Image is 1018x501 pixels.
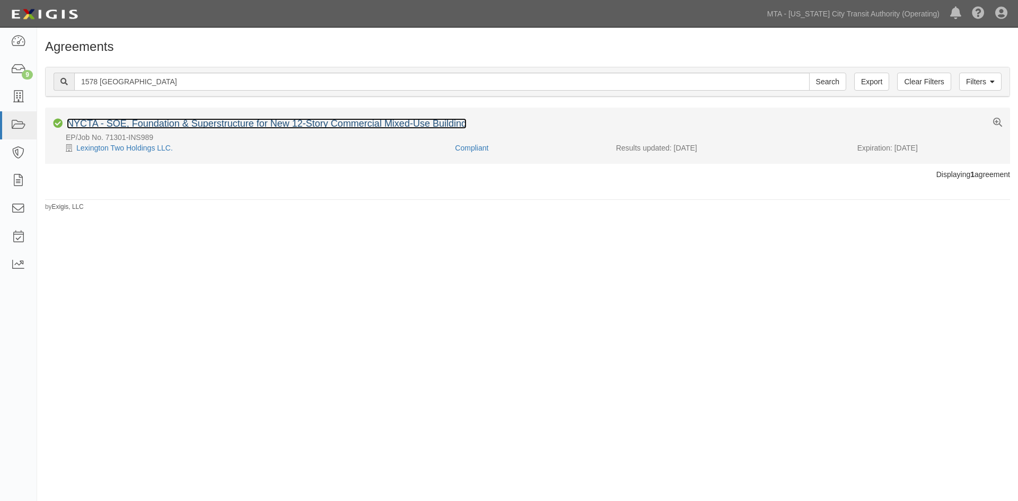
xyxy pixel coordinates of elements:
a: Export [854,73,889,91]
a: Clear Filters [897,73,951,91]
div: Results updated: [DATE] [616,143,841,153]
small: by [45,203,84,212]
b: 1 [970,170,975,179]
h1: Agreements [45,40,1010,54]
input: Search [74,73,810,91]
a: Lexington Two Holdings LLC. [76,144,173,152]
a: Exigis, LLC [52,203,84,210]
div: Displaying agreement [37,169,1018,180]
input: Search [809,73,846,91]
img: logo-5460c22ac91f19d4615b14bd174203de0afe785f0fc80cf4dbbc73dc1793850b.png [8,5,81,24]
i: Help Center - Complianz [972,7,985,20]
div: 9 [22,70,33,80]
a: MTA - [US_STATE] City Transit Authority (Operating) [762,3,945,24]
div: EP/Job No. 71301-INS989 [53,132,1010,143]
div: NYCTA - SOE, Foundation & Superstructure for New 12-Story Commercial Mixed-Use Building [67,118,467,130]
div: Expiration: [DATE] [857,143,1002,153]
div: Lexington Two Holdings LLC. [53,143,447,153]
i: Compliant [53,119,63,128]
a: View results summary [993,118,1002,128]
a: Filters [959,73,1002,91]
a: Compliant [455,144,488,152]
a: NYCTA - SOE, Foundation & Superstructure for New 12-Story Commercial Mixed-Use Building [67,118,467,129]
